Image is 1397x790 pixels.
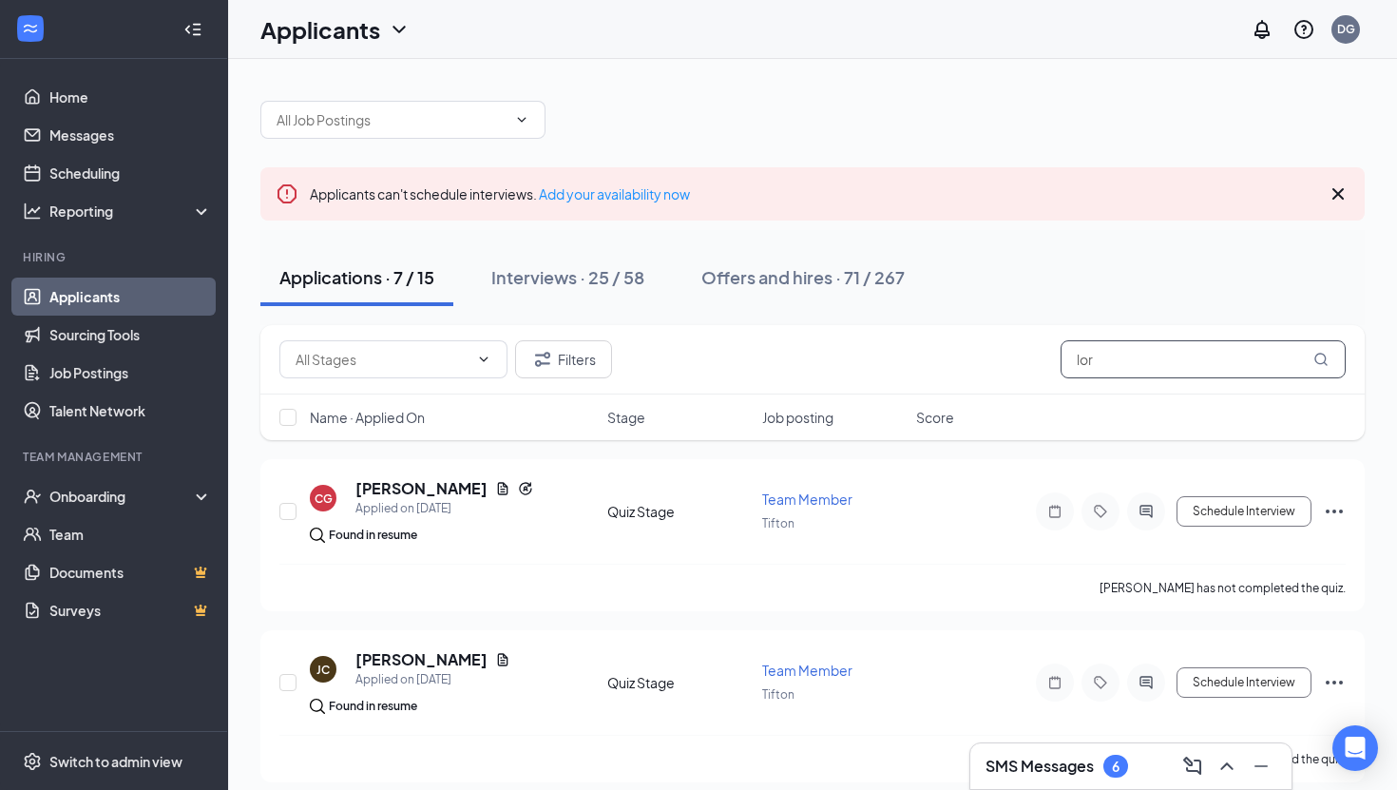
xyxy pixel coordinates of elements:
svg: Ellipses [1323,671,1346,694]
span: Team Member [762,662,852,679]
p: [PERSON_NAME] has not completed the quiz. [1100,580,1346,596]
svg: ComposeMessage [1181,755,1204,778]
svg: ActiveChat [1135,504,1158,519]
a: Messages [49,116,212,154]
a: Applicants [49,278,212,316]
a: Talent Network [49,392,212,430]
a: Sourcing Tools [49,316,212,354]
h3: SMS Messages [986,756,1094,777]
div: Applied on [DATE] [355,670,510,689]
div: Quiz Stage [607,673,751,692]
button: ChevronUp [1212,751,1242,781]
button: Filter Filters [515,340,612,378]
svg: ChevronUp [1215,755,1238,778]
svg: Ellipses [1323,500,1346,523]
span: Team Member [762,491,852,508]
svg: Note [1043,675,1066,690]
button: Schedule Interview [1177,496,1311,527]
div: Reporting [49,202,213,221]
svg: ChevronDown [388,18,411,41]
div: Team Management [23,449,208,465]
div: Found in resume [329,526,417,545]
div: Switch to admin view [49,752,182,771]
h5: [PERSON_NAME] [355,649,488,670]
div: Onboarding [49,487,196,506]
input: All Stages [296,349,469,370]
span: Tifton [762,516,794,530]
img: search.bf7aa3482b7795d4f01b.svg [310,699,325,714]
span: Applicants can't schedule interviews. [310,185,690,202]
h1: Applicants [260,13,380,46]
img: search.bf7aa3482b7795d4f01b.svg [310,528,325,543]
svg: Tag [1089,504,1112,519]
a: SurveysCrown [49,591,212,629]
button: Schedule Interview [1177,667,1311,698]
svg: Settings [23,752,42,771]
span: Score [916,408,954,427]
svg: Reapply [518,481,533,496]
svg: ActiveChat [1135,675,1158,690]
svg: MagnifyingGlass [1313,352,1329,367]
div: Hiring [23,249,208,265]
span: Job posting [762,408,833,427]
div: JC [316,662,330,678]
div: CG [315,491,333,507]
svg: Error [276,183,298,205]
svg: UserCheck [23,487,42,506]
svg: QuestionInfo [1292,18,1315,41]
div: DG [1337,21,1355,37]
svg: Note [1043,504,1066,519]
span: Name · Applied On [310,408,425,427]
svg: Minimize [1250,755,1273,778]
div: Quiz Stage [607,502,751,521]
svg: Tag [1089,675,1112,690]
input: Search in applications [1061,340,1346,378]
div: Open Intercom Messenger [1332,725,1378,771]
div: Applications · 7 / 15 [279,265,434,289]
span: Stage [607,408,645,427]
span: Tifton [762,687,794,702]
svg: ChevronDown [514,112,529,127]
svg: ChevronDown [476,352,491,367]
a: DocumentsCrown [49,553,212,591]
svg: Document [495,652,510,667]
a: Team [49,515,212,553]
svg: Notifications [1251,18,1273,41]
button: Minimize [1246,751,1276,781]
svg: Cross [1327,183,1349,205]
svg: Analysis [23,202,42,221]
svg: Document [495,481,510,496]
input: All Job Postings [277,109,507,130]
svg: Collapse [183,20,202,39]
a: Scheduling [49,154,212,192]
a: Add your availability now [539,185,690,202]
svg: Filter [531,348,554,371]
div: Applied on [DATE] [355,499,533,518]
div: 6 [1112,759,1120,775]
a: Home [49,78,212,116]
div: Interviews · 25 / 58 [491,265,644,289]
div: Found in resume [329,697,417,716]
button: ComposeMessage [1177,751,1208,781]
a: Job Postings [49,354,212,392]
h5: [PERSON_NAME] [355,478,488,499]
div: Offers and hires · 71 / 267 [701,265,905,289]
svg: WorkstreamLogo [21,19,40,38]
